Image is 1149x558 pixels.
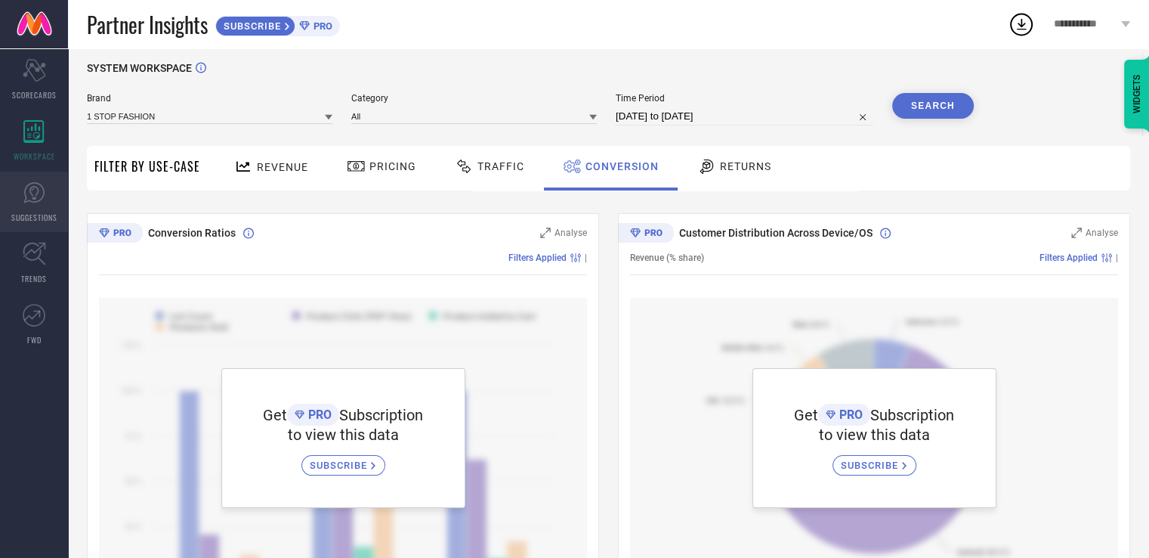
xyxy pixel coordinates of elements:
span: Subscription [870,406,954,424]
span: to view this data [288,426,399,444]
button: Search [892,93,974,119]
span: SUBSCRIBE [310,460,371,471]
span: Revenue (% share) [630,253,704,263]
span: Analyse [1086,228,1118,238]
span: PRO [835,408,863,422]
span: Partner Insights [87,9,208,40]
a: SUBSCRIBE [301,444,385,476]
div: Premium [87,223,143,246]
span: Customer Distribution Across Device/OS [679,227,873,239]
span: PRO [310,20,332,32]
span: Category [351,93,597,104]
a: SUBSCRIBEPRO [215,12,340,36]
span: SUBSCRIBE [841,460,902,471]
span: | [1116,253,1118,263]
span: Brand [87,93,332,104]
svg: Zoom [1071,228,1082,238]
span: Get [794,406,818,424]
span: Filters Applied [1039,253,1098,263]
span: Analyse [554,228,587,238]
input: Select time period [616,107,873,126]
span: Subscription [339,406,423,424]
span: Pricing [369,160,416,172]
svg: Zoom [540,228,551,238]
span: | [585,253,587,263]
a: SUBSCRIBE [832,444,916,476]
span: PRO [304,408,332,422]
span: TRENDS [21,273,47,284]
span: Conversion Ratios [148,227,236,239]
span: Conversion [585,160,659,172]
span: SUBSCRIBE [216,20,285,32]
div: Open download list [1008,11,1035,38]
span: Traffic [477,160,524,172]
span: Get [263,406,287,424]
span: Returns [720,160,771,172]
div: Premium [618,223,674,246]
span: FWD [27,334,42,346]
span: SCORECARDS [12,89,57,101]
span: Revenue [257,161,308,173]
span: Time Period [616,93,873,104]
span: WORKSPACE [14,150,55,162]
span: SUGGESTIONS [11,212,57,223]
span: to view this data [819,426,930,444]
span: SYSTEM WORKSPACE [87,62,192,74]
span: Filter By Use-Case [94,157,200,175]
span: Filters Applied [508,253,567,263]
